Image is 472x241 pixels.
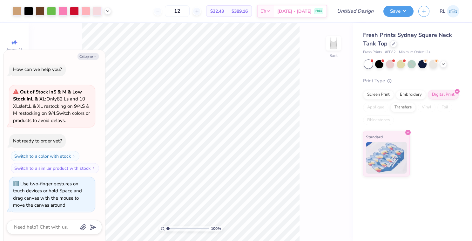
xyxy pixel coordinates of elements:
[210,8,224,15] span: $32.43
[232,8,248,15] span: $389.16
[13,89,90,124] span: Only 82 Ls and 10 XLs left. L & XL restocking on 9/4. S & M restocking on 9/4. Switch colors or p...
[315,9,322,13] span: FREE
[363,77,459,85] div: Print Type
[440,5,459,17] a: RL
[78,53,99,60] button: Collapse
[385,50,396,55] span: # FP82
[447,5,459,17] img: Riley Lerner
[366,134,383,140] span: Standard
[211,226,221,231] span: 100 %
[11,163,99,173] button: Switch to a similar product with stock
[327,37,340,50] img: Back
[329,53,338,59] div: Back
[383,6,414,17] button: Save
[390,103,416,112] div: Transfers
[13,138,62,144] div: Not ready to order yet?
[418,103,435,112] div: Vinyl
[363,103,388,112] div: Applique
[363,115,394,125] div: Rhinestones
[428,90,459,100] div: Digital Print
[366,142,407,174] img: Standard
[437,103,452,112] div: Foil
[363,31,452,47] span: Fresh Prints Sydney Square Neck Tank Top
[363,50,382,55] span: Fresh Prints
[440,8,445,15] span: RL
[277,8,312,15] span: [DATE] - [DATE]
[13,66,62,72] div: How can we help you?
[92,166,96,170] img: Switch to a similar product with stock
[332,5,379,17] input: Untitled Design
[363,90,394,100] div: Screen Print
[399,50,431,55] span: Minimum Order: 12 +
[165,5,190,17] input: – –
[20,89,68,95] strong: Out of Stock in S & M
[13,181,82,209] div: Use two-finger gestures on touch devices or hold Space and drag canvas with the mouse to move the...
[396,90,426,100] div: Embroidery
[11,151,79,161] button: Switch to a color with stock
[72,154,76,158] img: Switch to a color with stock
[7,47,22,52] span: Image AI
